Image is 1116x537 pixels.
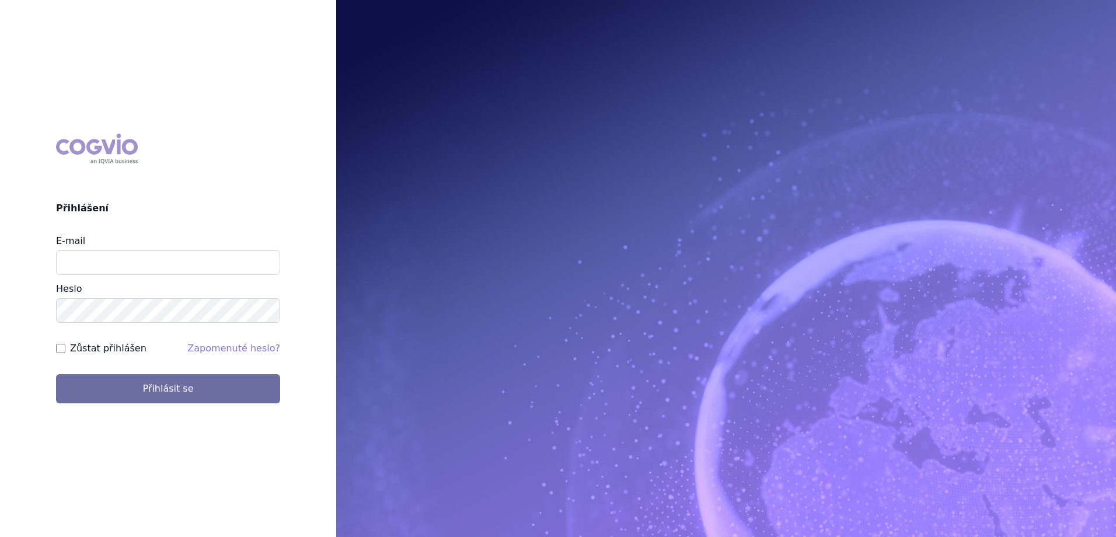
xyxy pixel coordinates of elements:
h2: Přihlášení [56,201,280,215]
label: Zůstat přihlášen [70,341,147,355]
a: Zapomenuté heslo? [187,343,280,354]
button: Přihlásit se [56,374,280,403]
label: E-mail [56,235,85,246]
label: Heslo [56,283,82,294]
div: COGVIO [56,134,138,164]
